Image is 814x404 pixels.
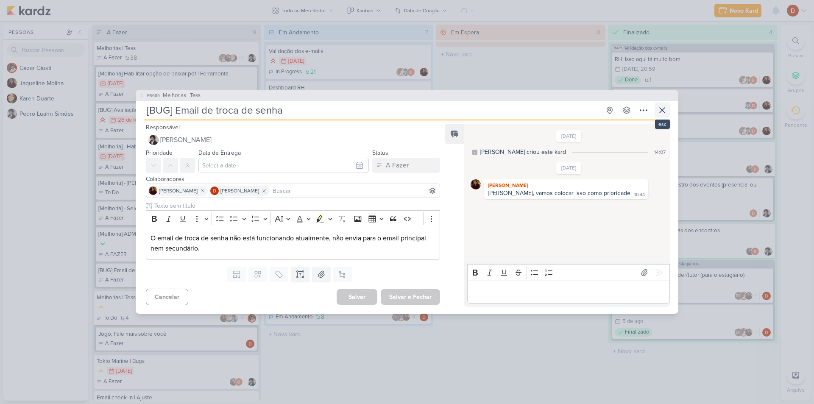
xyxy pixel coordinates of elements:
button: A Fazer [372,158,440,173]
div: [PERSON_NAME] criou este kard [480,148,566,156]
div: [PERSON_NAME] [486,181,647,189]
div: A Fazer [386,160,409,170]
div: Colaboradores [146,175,440,184]
img: Davi Elias Teixeira [210,187,219,195]
label: Prioridade [146,149,173,156]
button: [PERSON_NAME] [146,132,440,148]
label: Data de Entrega [198,149,241,156]
div: Editor toolbar [467,264,670,281]
img: Pedro Luahn Simões [148,135,159,145]
input: Texto sem título [153,201,440,210]
div: 10:44 [634,192,645,198]
img: Jaqueline Molina [471,179,481,189]
div: Editor editing area: main [146,227,440,260]
span: Melhorias | Tess [163,92,201,100]
div: Editor editing area: main [467,281,670,304]
button: PS685 Melhorias | Tess [139,92,201,100]
div: Editor toolbar [146,210,440,227]
label: Status [372,149,388,156]
button: Cancelar [146,289,188,305]
input: Select a date [198,158,369,173]
label: Responsável [146,124,180,131]
span: [PERSON_NAME] [220,187,259,195]
p: O email de troca de senha não está funcionando atualmente, não envia para o email principal nem s... [151,233,435,254]
img: Jaqueline Molina [149,187,157,195]
input: Buscar [271,186,438,196]
div: [PERSON_NAME], vamos colocar isso como prioridade [488,189,630,197]
span: [PERSON_NAME] [160,135,212,145]
input: Kard Sem Título [144,103,600,118]
span: [PERSON_NAME] [159,187,198,195]
span: PS685 [146,92,161,99]
div: 14:07 [654,148,666,156]
div: esc [655,120,670,129]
